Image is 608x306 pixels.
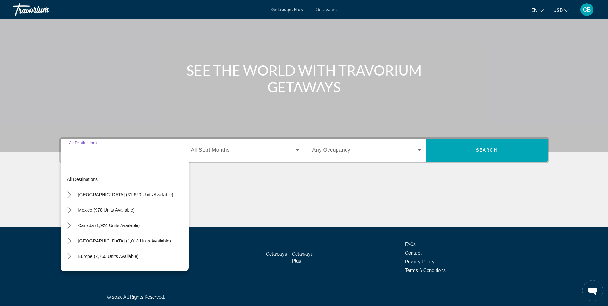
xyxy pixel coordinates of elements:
[78,223,140,228] span: Canada (1,924 units available)
[69,147,177,154] input: Select destination
[64,235,75,247] button: Toggle Caribbean & Atlantic Islands (1,018 units available) submenu
[271,7,303,12] a: Getaways Plus
[64,220,75,231] button: Toggle Canada (1,924 units available) submenu
[75,251,142,262] button: Select destination: Europe (2,750 units available)
[78,238,171,243] span: [GEOGRAPHIC_DATA] (1,018 units available)
[476,148,498,153] span: Search
[316,7,337,12] a: Getaways
[405,251,422,256] a: Contact
[64,174,189,185] button: Select destination: All destinations
[78,208,135,213] span: Mexico (978 units available)
[405,259,435,264] a: Privacy Policy
[582,280,603,301] iframe: Button to launch messaging window
[405,268,446,273] a: Terms & Conditions
[61,158,189,271] div: Destination options
[13,1,77,18] a: Travorium
[78,254,139,259] span: Europe (2,750 units available)
[75,189,177,200] button: Select destination: United States (31,620 units available)
[184,62,424,95] h1: SEE THE WORLD WITH TRAVORIUM GETAWAYS
[405,242,416,247] a: FAQs
[64,189,75,200] button: Toggle United States (31,620 units available) submenu
[292,251,313,264] a: Getaways Plus
[266,251,287,257] a: Getaways
[64,251,75,262] button: Toggle Europe (2,750 units available) submenu
[61,139,548,162] div: Search widget
[107,294,165,300] span: © 2025 All Rights Reserved.
[531,8,537,13] span: en
[64,205,75,216] button: Toggle Mexico (978 units available) submenu
[531,5,544,15] button: Change language
[191,147,230,153] span: All Start Months
[69,141,97,145] span: All Destinations
[553,8,563,13] span: USD
[75,220,143,231] button: Select destination: Canada (1,924 units available)
[426,139,548,162] button: Search
[64,266,75,277] button: Toggle Australia (197 units available) submenu
[78,192,173,197] span: [GEOGRAPHIC_DATA] (31,620 units available)
[75,266,171,277] button: Select destination: Australia (197 units available)
[67,177,98,182] span: All destinations
[75,235,174,247] button: Select destination: Caribbean & Atlantic Islands (1,018 units available)
[312,147,351,153] span: Any Occupancy
[75,204,138,216] button: Select destination: Mexico (978 units available)
[583,6,591,13] span: CB
[553,5,569,15] button: Change currency
[579,3,595,16] button: User Menu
